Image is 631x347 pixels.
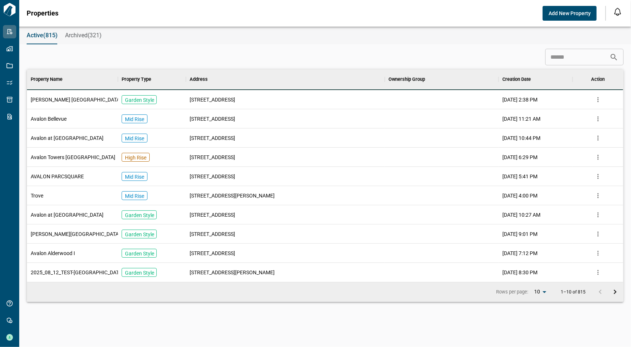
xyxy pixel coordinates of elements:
p: Garden Style [125,231,154,238]
div: Creation Date [502,69,531,90]
div: Address [186,69,385,90]
span: [DATE] 4:00 PM [502,192,537,199]
span: Avalon at [GEOGRAPHIC_DATA] [31,211,104,219]
button: more [593,113,604,124]
span: Properties [27,10,58,17]
span: [DATE] 2:38 PM [502,96,537,103]
p: Mid Rise [125,135,144,142]
div: Action [591,69,605,90]
button: more [593,248,604,259]
span: [DATE] 10:44 PM [502,134,540,142]
span: Avalon Towers [GEOGRAPHIC_DATA] [31,154,115,161]
span: [STREET_ADDRESS] [190,230,235,238]
span: [STREET_ADDRESS] [190,211,235,219]
span: [DATE] 8:30 PM [502,269,537,276]
div: Address [190,69,208,90]
div: base tabs [19,27,631,44]
button: more [593,190,604,201]
p: High Rise [125,154,146,161]
div: Action [573,69,624,90]
span: Add New Property [549,10,591,17]
p: Garden Style [125,96,154,104]
span: [STREET_ADDRESS] [190,115,235,123]
span: [PERSON_NAME][GEOGRAPHIC_DATA] [31,230,120,238]
button: more [593,94,604,105]
span: [DATE] 11:21 AM [502,115,540,123]
span: Trove [31,192,43,199]
p: 1–10 of 815 [561,290,586,295]
button: more [593,152,604,163]
p: Mid Rise [125,116,144,123]
p: Mid Rise [125,192,144,200]
span: Archived(321) [65,32,102,39]
button: more [593,267,604,278]
button: more [593,133,604,144]
span: [STREET_ADDRESS][PERSON_NAME] [190,269,275,276]
p: Garden Style [125,212,154,219]
span: [DATE] 10:27 AM [502,211,540,219]
span: Active(815) [27,32,58,39]
div: Ownership Group [385,69,498,90]
span: [STREET_ADDRESS][PERSON_NAME] [190,192,275,199]
button: Go to next page [608,285,622,299]
span: [STREET_ADDRESS] [190,173,235,180]
span: [STREET_ADDRESS] [190,134,235,142]
span: Avalon Alderwood I [31,250,75,257]
button: more [593,171,604,182]
span: [PERSON_NAME] [GEOGRAPHIC_DATA] [31,96,121,103]
p: Garden Style [125,250,154,257]
div: Property Name [27,69,118,90]
p: Garden Style [125,269,154,276]
button: Add New Property [543,6,597,21]
span: [DATE] 5:41 PM [502,173,537,180]
span: [DATE] 9:01 PM [502,230,537,238]
div: Creation Date [499,69,573,90]
div: Property Name [31,69,62,90]
div: Property Type [118,69,186,90]
span: 2025_08_12_TEST-[GEOGRAPHIC_DATA] [31,269,123,276]
div: Property Type [122,69,151,90]
div: Ownership Group [389,69,425,90]
span: [STREET_ADDRESS] [190,96,235,103]
span: Avalon at [GEOGRAPHIC_DATA] [31,134,104,142]
span: [DATE] 7:12 PM [502,250,537,257]
span: [DATE] 6:29 PM [502,154,537,161]
button: more [593,229,604,240]
p: Rows per page: [496,289,528,295]
button: Open notification feed [612,6,624,18]
div: 10 [531,286,549,297]
button: more [593,209,604,220]
span: [STREET_ADDRESS] [190,250,235,257]
span: AVALON PARCSQUARE [31,173,84,180]
span: [STREET_ADDRESS] [190,154,235,161]
span: Avalon Bellevue [31,115,67,123]
p: Mid Rise [125,173,144,181]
